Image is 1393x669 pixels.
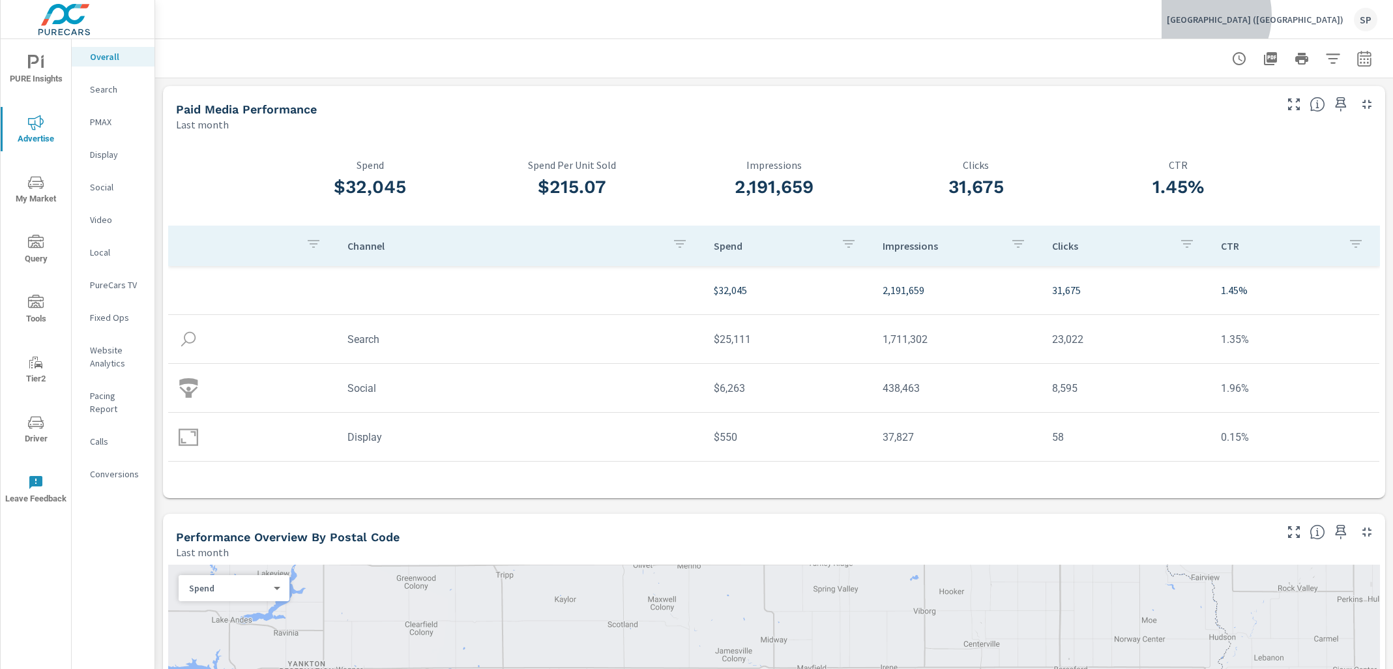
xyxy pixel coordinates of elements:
[1289,46,1315,72] button: Print Report
[5,115,67,147] span: Advertise
[883,239,999,252] p: Impressions
[176,102,317,116] h5: Paid Media Performance
[179,582,279,595] div: Spend
[72,243,154,262] div: Local
[471,159,673,171] p: Spend Per Unit Sold
[72,177,154,197] div: Social
[1320,46,1346,72] button: Apply Filters
[337,469,703,503] td: ConnectedTv
[72,145,154,164] div: Display
[1210,323,1379,356] td: 1.35%
[72,210,154,230] div: Video
[703,421,872,454] td: $550
[90,181,144,194] p: Social
[90,344,144,370] p: Website Analytics
[1210,372,1379,405] td: 1.96%
[90,246,144,259] p: Local
[5,475,67,507] span: Leave Feedback
[1351,46,1377,72] button: Select Date Range
[337,372,703,405] td: Social
[179,329,198,349] img: icon-search.svg
[5,55,67,87] span: PURE Insights
[72,275,154,295] div: PureCars TV
[703,469,872,503] td: $120
[714,239,830,252] p: Spend
[269,176,471,198] h3: $32,045
[1210,421,1379,454] td: 0.15%
[90,435,144,448] p: Calls
[1042,372,1210,405] td: 8,595
[1077,176,1279,198] h3: 1.45%
[5,355,67,387] span: Tier2
[90,311,144,324] p: Fixed Ops
[1310,97,1325,112] span: Understand performance metrics over the selected time range.
[269,159,471,171] p: Spend
[90,389,144,415] p: Pacing Report
[72,340,154,373] div: Website Analytics
[673,159,875,171] p: Impressions
[1210,469,1379,503] td: — %
[72,386,154,419] div: Pacing Report
[5,295,67,327] span: Tools
[90,213,144,226] p: Video
[90,50,144,63] p: Overall
[72,464,154,484] div: Conversions
[703,323,872,356] td: $25,111
[703,372,872,405] td: $6,263
[1330,94,1351,115] span: Save this to your personalized report
[1356,94,1377,115] button: Minimize Widget
[872,323,1041,356] td: 1,711,302
[72,47,154,67] div: Overall
[337,421,703,454] td: Display
[5,175,67,207] span: My Market
[714,282,862,298] p: $32,045
[1283,94,1304,115] button: Make Fullscreen
[72,308,154,327] div: Fixed Ops
[1354,8,1377,31] div: SP
[189,582,269,594] p: Spend
[5,415,67,447] span: Driver
[90,83,144,96] p: Search
[872,421,1041,454] td: 37,827
[90,278,144,291] p: PureCars TV
[883,282,1031,298] p: 2,191,659
[1077,159,1279,171] p: CTR
[1330,522,1351,543] span: Save this to your personalized report
[176,530,400,544] h5: Performance Overview By Postal Code
[875,176,1077,198] h3: 31,675
[1052,282,1200,298] p: 31,675
[337,323,703,356] td: Search
[90,148,144,161] p: Display
[72,112,154,132] div: PMAX
[1042,469,1210,503] td: —
[72,432,154,451] div: Calls
[875,159,1077,171] p: Clicks
[176,117,229,132] p: Last month
[872,469,1041,503] td: 4,067
[1,39,71,519] div: nav menu
[72,80,154,99] div: Search
[176,544,229,560] p: Last month
[673,176,875,198] h3: 2,191,659
[1042,323,1210,356] td: 23,022
[347,239,662,252] p: Channel
[1221,239,1338,252] p: CTR
[1167,14,1343,25] p: [GEOGRAPHIC_DATA] ([GEOGRAPHIC_DATA])
[179,378,198,398] img: icon-social.svg
[1283,522,1304,543] button: Make Fullscreen
[90,468,144,481] p: Conversions
[5,235,67,267] span: Query
[1221,282,1369,298] p: 1.45%
[1356,522,1377,543] button: Minimize Widget
[471,176,673,198] h3: $215.07
[1310,524,1325,540] span: Understand performance data by postal code. Individual postal codes can be selected and expanded ...
[872,372,1041,405] td: 438,463
[90,115,144,128] p: PMAX
[1042,421,1210,454] td: 58
[179,427,198,447] img: icon-display.svg
[1052,239,1169,252] p: Clicks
